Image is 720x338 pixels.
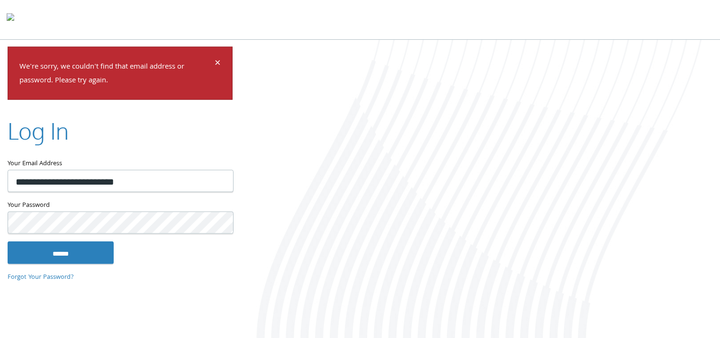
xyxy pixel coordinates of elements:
[215,55,221,73] span: ×
[19,61,213,88] p: We're sorry, we couldn't find that email address or password. Please try again.
[8,199,233,211] label: Your Password
[7,10,14,29] img: todyl-logo-dark.svg
[8,115,69,146] h2: Log In
[8,272,74,283] a: Forgot Your Password?
[215,59,221,70] button: Dismiss alert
